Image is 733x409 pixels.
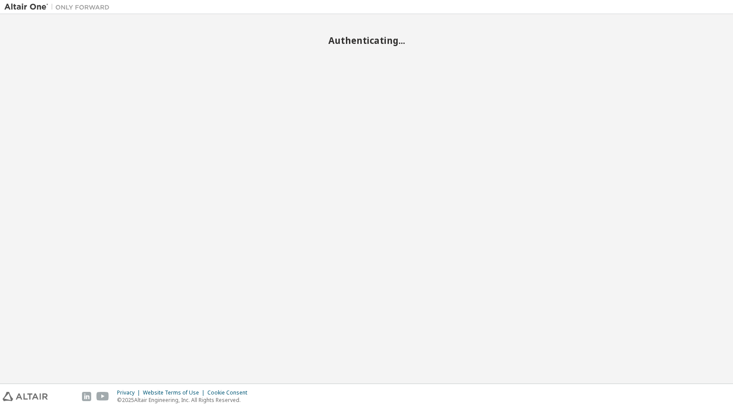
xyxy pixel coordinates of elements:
[4,35,729,46] h2: Authenticating...
[3,392,48,401] img: altair_logo.svg
[117,389,143,396] div: Privacy
[117,396,253,404] p: © 2025 Altair Engineering, Inc. All Rights Reserved.
[143,389,207,396] div: Website Terms of Use
[4,3,114,11] img: Altair One
[82,392,91,401] img: linkedin.svg
[207,389,253,396] div: Cookie Consent
[96,392,109,401] img: youtube.svg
